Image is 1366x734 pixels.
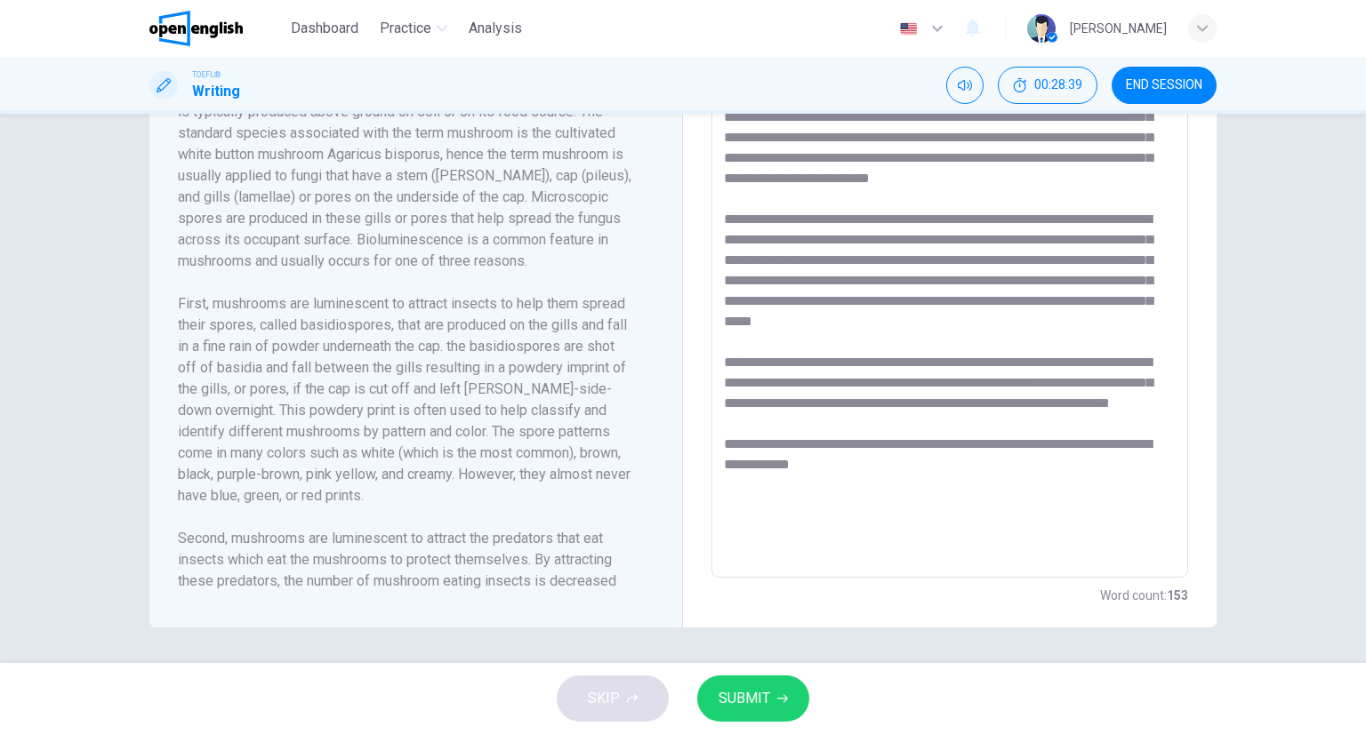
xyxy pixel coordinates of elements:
span: Practice [380,18,431,39]
span: TOEFL® [192,68,221,81]
button: 00:28:39 [998,67,1097,104]
h6: Mushrooms are the fleshy, spore-bearing, fruiting body of a fungus that is typically produced abo... [178,80,632,272]
button: Practice [373,12,454,44]
h1: Writing [192,81,240,102]
h6: Word count : [1100,585,1188,606]
button: END SESSION [1112,67,1217,104]
span: SUBMIT [719,686,770,711]
img: OpenEnglish logo [149,11,243,46]
span: 00:28:39 [1034,78,1082,92]
span: Dashboard [291,18,358,39]
button: Dashboard [284,12,366,44]
h6: First, mushrooms are luminescent to attract insects to help them spread their spores, called basi... [178,293,632,507]
button: SUBMIT [697,675,809,722]
img: en [897,22,920,36]
button: Analysis [462,12,529,44]
div: Hide [998,67,1097,104]
h6: Second, mushrooms are luminescent to attract the predators that eat insects which eat the mushroo... [178,528,632,613]
div: [PERSON_NAME] [1070,18,1167,39]
strong: 153 [1167,588,1188,602]
span: Analysis [469,18,522,39]
div: Mute [946,67,984,104]
a: OpenEnglish logo [149,11,284,46]
img: Profile picture [1027,14,1056,43]
span: END SESSION [1126,78,1202,92]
